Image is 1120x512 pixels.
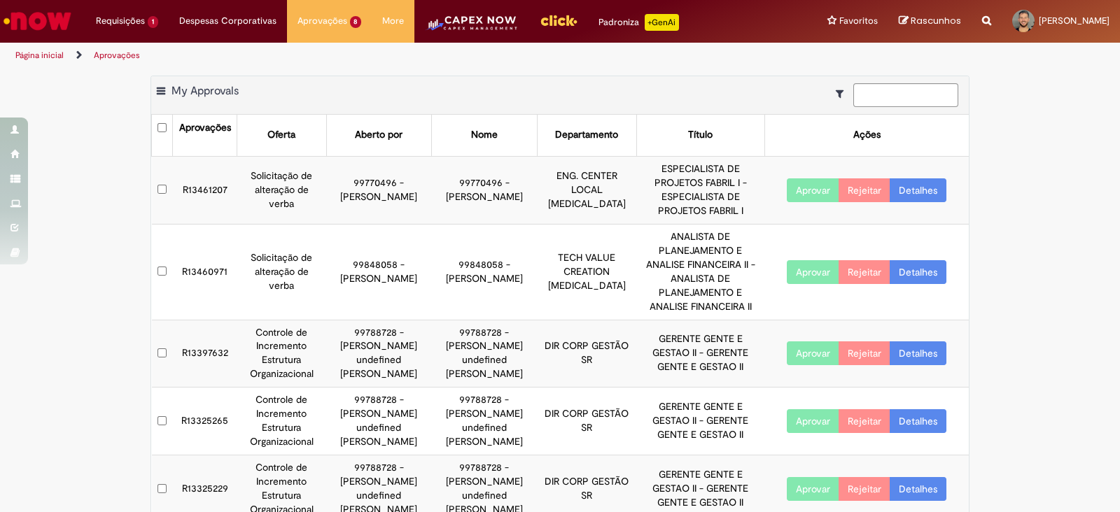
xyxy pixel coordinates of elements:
[382,14,404,28] span: More
[432,387,538,455] td: 99788728 - [PERSON_NAME] undefined [PERSON_NAME]
[836,89,850,99] i: Mostrar filtros para: Suas Solicitações
[637,387,765,455] td: GERENTE GENTE E GESTAO II - GERENTE GENTE E GESTAO II
[237,320,326,387] td: Controle de Incremento Estrutura Organizacional
[15,50,64,61] a: Página inicial
[839,178,890,202] button: Rejeitar
[237,387,326,455] td: Controle de Incremento Estrutura Organizacional
[537,224,636,320] td: TECH VALUE CREATION [MEDICAL_DATA]
[839,409,890,433] button: Rejeitar
[899,15,961,28] a: Rascunhos
[537,320,636,387] td: DIR CORP GESTÃO SR
[839,477,890,501] button: Rejeitar
[890,260,946,284] a: Detalhes
[637,320,765,387] td: GERENTE GENTE E GESTAO II - GERENTE GENTE E GESTAO II
[688,128,713,142] div: Título
[890,341,946,365] a: Detalhes
[853,128,881,142] div: Ações
[171,84,239,98] span: My Approvals
[787,477,839,501] button: Aprovar
[432,156,538,224] td: 99770496 - [PERSON_NAME]
[787,341,839,365] button: Aprovar
[637,156,765,224] td: ESPECIALISTA DE PROJETOS FABRIL I - ESPECIALISTA DE PROJETOS FABRIL I
[173,115,237,156] th: Aprovações
[637,224,765,320] td: ANALISTA DE PLANEJAMENTO E ANALISE FINANCEIRA II - ANALISTA DE PLANEJAMENTO E ANALISE FINANCEIRA II
[94,50,140,61] a: Aprovações
[432,224,538,320] td: 99848058 - [PERSON_NAME]
[890,178,946,202] a: Detalhes
[890,477,946,501] a: Detalhes
[839,260,890,284] button: Rejeitar
[471,128,498,142] div: Nome
[326,320,432,387] td: 99788728 - [PERSON_NAME] undefined [PERSON_NAME]
[173,320,237,387] td: R13397632
[1,7,73,35] img: ServiceNow
[179,14,276,28] span: Despesas Corporativas
[173,224,237,320] td: R13460971
[326,387,432,455] td: 99788728 - [PERSON_NAME] undefined [PERSON_NAME]
[787,178,839,202] button: Aprovar
[425,14,518,42] img: CapexLogo5.png
[350,16,362,28] span: 8
[555,128,618,142] div: Departamento
[598,14,679,31] div: Padroniza
[267,128,295,142] div: Oferta
[237,224,326,320] td: Solicitação de alteração de verba
[173,387,237,455] td: R13325265
[1039,15,1109,27] span: [PERSON_NAME]
[148,16,158,28] span: 1
[839,14,878,28] span: Favoritos
[355,128,402,142] div: Aberto por
[787,260,839,284] button: Aprovar
[839,341,890,365] button: Rejeitar
[297,14,347,28] span: Aprovações
[326,156,432,224] td: 99770496 - [PERSON_NAME]
[173,156,237,224] td: R13461207
[537,156,636,224] td: ENG. CENTER LOCAL [MEDICAL_DATA]
[890,409,946,433] a: Detalhes
[537,387,636,455] td: DIR CORP GESTÃO SR
[645,14,679,31] p: +GenAi
[540,10,577,31] img: click_logo_yellow_360x200.png
[326,224,432,320] td: 99848058 - [PERSON_NAME]
[179,121,231,135] div: Aprovações
[787,409,839,433] button: Aprovar
[911,14,961,27] span: Rascunhos
[10,43,736,69] ul: Trilhas de página
[96,14,145,28] span: Requisições
[237,156,326,224] td: Solicitação de alteração de verba
[432,320,538,387] td: 99788728 - [PERSON_NAME] undefined [PERSON_NAME]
